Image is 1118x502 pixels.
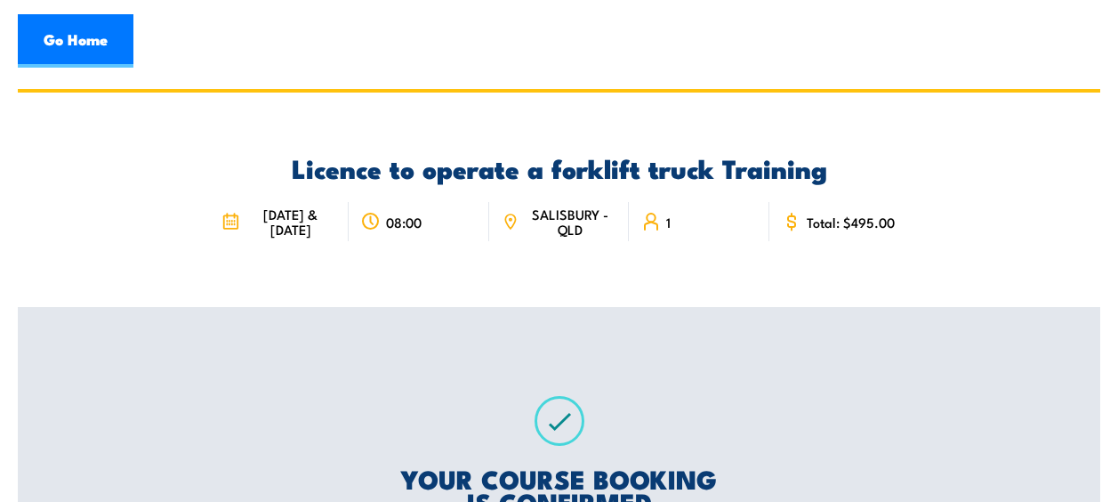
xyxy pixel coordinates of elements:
[666,215,671,230] span: 1
[18,14,133,68] a: Go Home
[245,206,336,237] span: [DATE] & [DATE]
[524,206,616,237] span: SALISBURY - QLD
[807,215,895,230] span: Total: $495.00
[386,215,422,230] span: 08:00
[209,156,909,179] h2: Licence to operate a forklift truck Training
